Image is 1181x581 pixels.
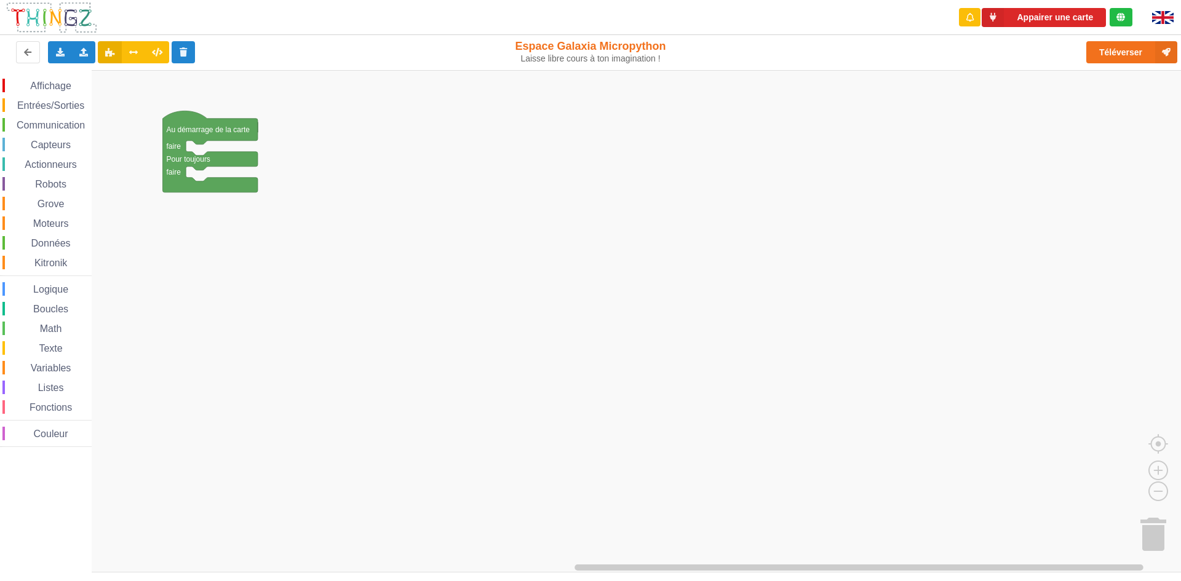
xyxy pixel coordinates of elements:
[32,429,70,439] span: Couleur
[33,179,68,189] span: Robots
[31,304,70,314] span: Boucles
[36,199,66,209] span: Grove
[167,125,250,134] text: Au démarrage de la carte
[167,168,181,176] text: faire
[33,258,69,268] span: Kitronik
[982,8,1106,27] button: Appairer une carte
[38,323,64,334] span: Math
[15,120,87,130] span: Communication
[167,155,210,164] text: Pour toujours
[15,100,86,111] span: Entrées/Sorties
[488,53,694,64] div: Laisse libre cours à ton imagination !
[6,1,98,34] img: thingz_logo.png
[1110,8,1132,26] div: Tu es connecté au serveur de création de Thingz
[28,81,73,91] span: Affichage
[167,142,181,151] text: faire
[30,238,73,248] span: Données
[36,382,66,393] span: Listes
[488,39,694,64] div: Espace Galaxia Micropython
[28,402,74,413] span: Fonctions
[1152,11,1174,24] img: gb.png
[31,284,70,294] span: Logique
[23,159,79,170] span: Actionneurs
[37,343,64,354] span: Texte
[31,218,71,229] span: Moteurs
[29,363,73,373] span: Variables
[1086,41,1177,63] button: Téléverser
[29,140,73,150] span: Capteurs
